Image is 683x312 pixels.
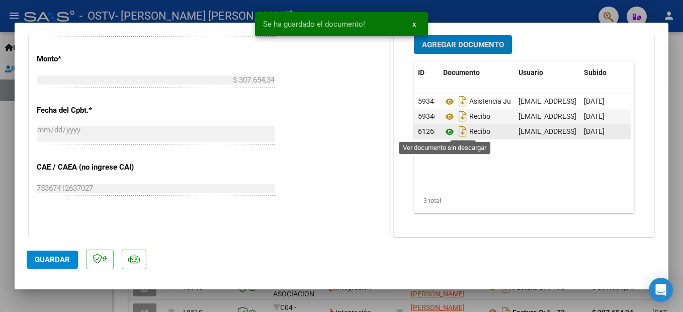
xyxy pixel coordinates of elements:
[263,19,365,29] span: Se ha guardado el documento!
[412,20,416,29] span: x
[37,236,140,247] p: Fecha de Vencimiento
[456,108,469,124] i: Descargar documento
[584,127,605,135] span: [DATE]
[443,98,518,106] span: Asistencia Julio
[456,123,469,139] i: Descargar documento
[456,93,469,109] i: Descargar documento
[37,105,140,116] p: Fecha del Cpbt.
[418,97,438,105] span: 59345
[584,112,605,120] span: [DATE]
[27,251,78,269] button: Guardar
[580,62,630,84] datatable-header-cell: Subido
[443,68,480,76] span: Documento
[404,15,424,33] button: x
[414,188,634,213] div: 3 total
[630,62,680,84] datatable-header-cell: Acción
[443,113,490,121] span: Recibo
[422,40,504,49] span: Agregar Documento
[584,97,605,105] span: [DATE]
[519,68,543,76] span: Usuario
[584,68,607,76] span: Subido
[414,62,439,84] datatable-header-cell: ID
[418,127,438,135] span: 61265
[439,62,515,84] datatable-header-cell: Documento
[418,112,438,120] span: 59346
[394,28,654,237] div: DOCUMENTACIÓN RESPALDATORIA
[37,53,140,65] p: Monto
[35,255,70,264] span: Guardar
[443,128,490,136] span: Recibo
[515,62,580,84] datatable-header-cell: Usuario
[649,278,673,302] div: Open Intercom Messenger
[414,35,512,54] button: Agregar Documento
[418,68,424,76] span: ID
[37,162,140,173] p: CAE / CAEA (no ingrese CAI)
